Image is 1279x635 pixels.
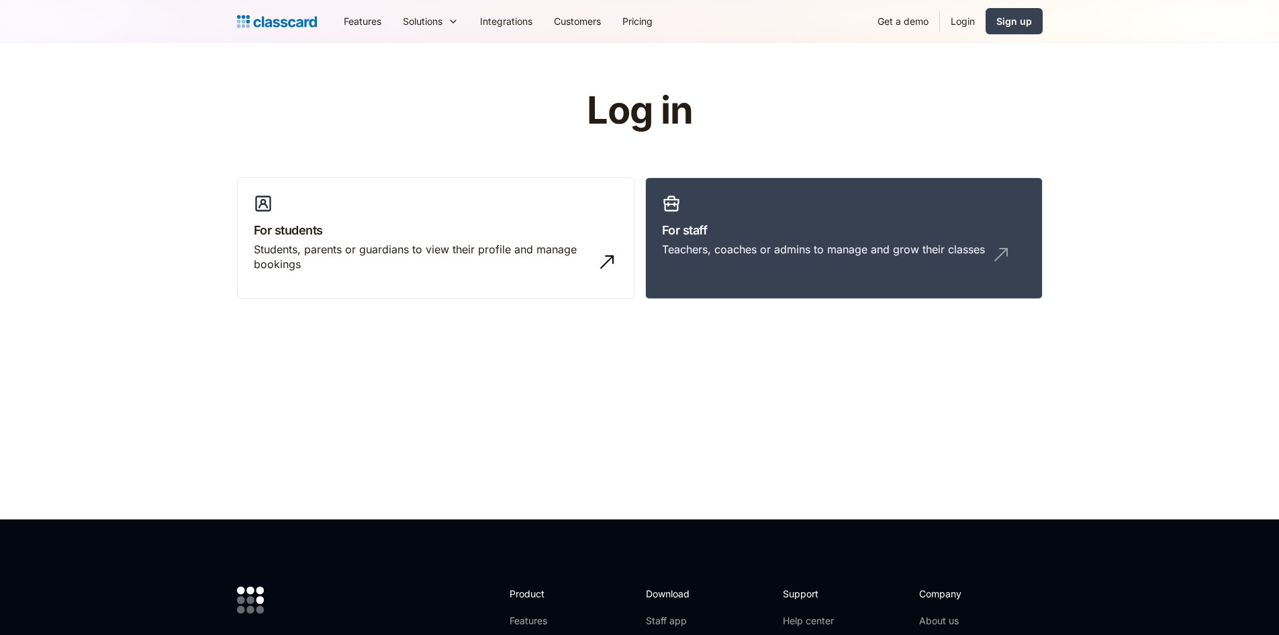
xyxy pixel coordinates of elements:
a: Customers [543,6,612,36]
a: Features [333,6,392,36]
a: For studentsStudents, parents or guardians to view their profile and manage bookings [237,177,634,300]
div: Solutions [403,14,442,28]
a: About us [919,614,1008,628]
div: Teachers, coaches or admins to manage and grow their classes [662,242,985,257]
a: Logo [237,12,317,31]
a: Staff app [646,614,701,628]
h3: For staff [662,221,1026,239]
a: Features [510,614,581,628]
a: Integrations [469,6,543,36]
div: Solutions [392,6,469,36]
h2: Download [646,587,701,601]
h2: Product [510,587,581,601]
h2: Company [919,587,1008,601]
a: Get a demo [867,6,939,36]
a: Login [940,6,986,36]
h2: Support [783,587,837,601]
h3: For students [254,221,618,239]
div: Students, parents or guardians to view their profile and manage bookings [254,242,591,272]
div: Sign up [996,14,1032,28]
a: Help center [783,614,837,628]
a: Sign up [986,8,1043,34]
a: For staffTeachers, coaches or admins to manage and grow their classes [645,177,1043,300]
h1: Log in [426,90,853,132]
a: Pricing [612,6,663,36]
